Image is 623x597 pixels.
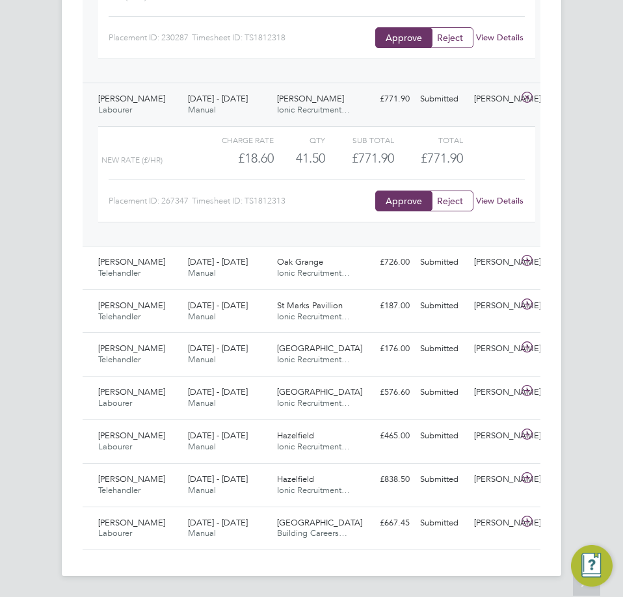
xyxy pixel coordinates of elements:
[188,441,216,452] span: Manual
[277,397,350,408] span: Ionic Recruitment…
[325,148,394,169] div: £771.90
[98,300,165,311] span: [PERSON_NAME]
[469,425,523,447] div: [PERSON_NAME]
[277,104,350,115] span: Ionic Recruitment…
[277,343,362,354] span: [GEOGRAPHIC_DATA]
[469,382,523,403] div: [PERSON_NAME]
[362,469,416,490] div: £838.50
[205,132,274,148] div: Charge rate
[205,148,274,169] div: £18.60
[394,132,463,148] div: Total
[188,104,216,115] span: Manual
[188,300,248,311] span: [DATE] - [DATE]
[188,397,216,408] span: Manual
[415,338,469,360] div: Submitted
[362,425,416,447] div: £465.00
[188,517,248,528] span: [DATE] - [DATE]
[469,88,523,110] div: [PERSON_NAME]
[98,517,165,528] span: [PERSON_NAME]
[188,430,248,441] span: [DATE] - [DATE]
[109,27,192,48] div: Placement ID: 230287
[188,527,216,538] span: Manual
[98,93,165,104] span: [PERSON_NAME]
[192,27,375,48] div: Timesheet ID: TS1812318
[98,104,132,115] span: Labourer
[375,191,432,211] button: Approve
[362,382,416,403] div: £576.60
[277,300,343,311] span: St Marks Pavillion
[362,512,416,534] div: £667.45
[188,311,216,322] span: Manual
[362,252,416,273] div: £726.00
[469,252,523,273] div: [PERSON_NAME]
[469,338,523,360] div: [PERSON_NAME]
[427,191,473,211] button: Reject
[277,267,350,278] span: Ionic Recruitment…
[98,473,165,484] span: [PERSON_NAME]
[415,469,469,490] div: Submitted
[427,27,473,48] button: Reject
[98,430,165,441] span: [PERSON_NAME]
[362,338,416,360] div: £176.00
[415,512,469,534] div: Submitted
[362,295,416,317] div: £187.00
[98,354,140,365] span: Telehandler
[421,150,463,166] span: £771.90
[375,27,432,48] button: Approve
[476,195,524,206] a: View Details
[277,256,323,267] span: Oak Grange
[188,343,248,354] span: [DATE] - [DATE]
[277,93,344,104] span: [PERSON_NAME]
[277,484,350,496] span: Ionic Recruitment…
[325,132,394,148] div: Sub Total
[98,397,132,408] span: Labourer
[274,132,325,148] div: QTY
[277,311,350,322] span: Ionic Recruitment…
[277,386,362,397] span: [GEOGRAPHIC_DATA]
[188,484,216,496] span: Manual
[98,343,165,354] span: [PERSON_NAME]
[98,311,140,322] span: Telehandler
[98,441,132,452] span: Labourer
[277,430,314,441] span: Hazelfield
[415,425,469,447] div: Submitted
[98,256,165,267] span: [PERSON_NAME]
[188,267,216,278] span: Manual
[109,191,192,211] div: Placement ID: 267347
[415,295,469,317] div: Submitted
[101,155,163,165] span: New Rate (£/HR)
[476,32,524,43] a: View Details
[188,473,248,484] span: [DATE] - [DATE]
[277,517,362,528] span: [GEOGRAPHIC_DATA]
[362,88,416,110] div: £771.90
[469,469,523,490] div: [PERSON_NAME]
[98,527,132,538] span: Labourer
[98,386,165,397] span: [PERSON_NAME]
[571,545,613,587] button: Engage Resource Center
[188,354,216,365] span: Manual
[277,441,350,452] span: Ionic Recruitment…
[98,267,140,278] span: Telehandler
[277,527,347,538] span: Building Careers…
[188,386,248,397] span: [DATE] - [DATE]
[98,484,140,496] span: Telehandler
[188,93,248,104] span: [DATE] - [DATE]
[469,512,523,534] div: [PERSON_NAME]
[469,295,523,317] div: [PERSON_NAME]
[415,88,469,110] div: Submitted
[274,148,325,169] div: 41.50
[188,256,248,267] span: [DATE] - [DATE]
[277,354,350,365] span: Ionic Recruitment…
[192,191,375,211] div: Timesheet ID: TS1812313
[277,473,314,484] span: Hazelfield
[415,252,469,273] div: Submitted
[415,382,469,403] div: Submitted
